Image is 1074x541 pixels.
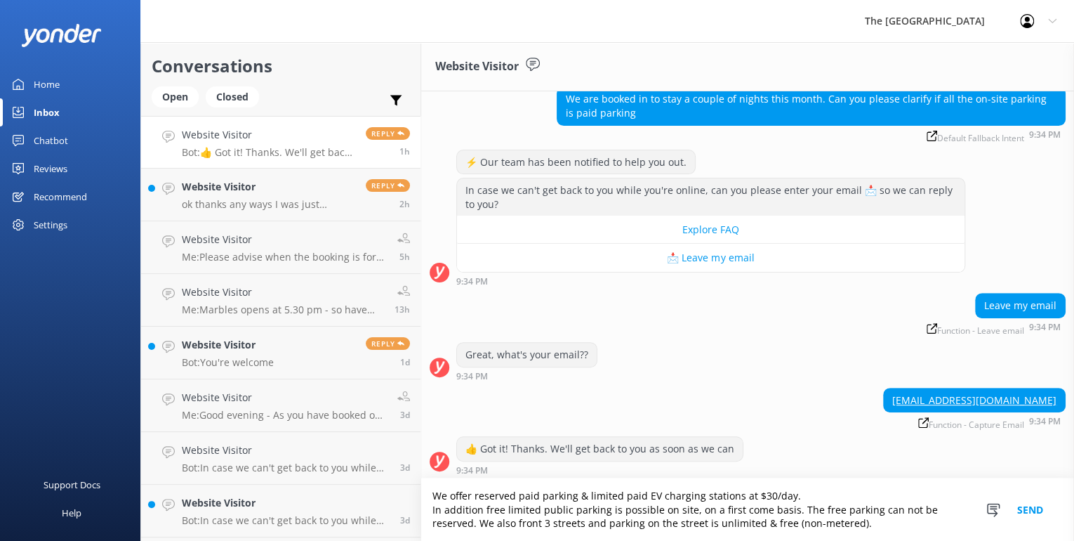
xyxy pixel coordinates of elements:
strong: 9:34 PM [1029,417,1061,429]
strong: 9:34 PM [456,278,488,286]
div: Closed [206,86,259,107]
p: Bot: In case we can't get back to you while you're online, can you please enter your email 📩 so w... [182,462,390,474]
div: Settings [34,211,67,239]
a: Website VisitorBot:👍 Got it! Thanks. We'll get back to you as soon as we canReply1h [141,116,420,169]
span: Reply [366,127,410,140]
span: Reply [366,337,410,350]
div: Sep 06 2025 09:34pm (UTC +12:00) Pacific/Auckland [557,129,1066,143]
div: Leave my email [976,294,1065,318]
div: ⚡ Our team has been notified to help you out. [457,150,695,174]
div: We are booked in to stay a couple of nights this month. Can you please clarify if all the on-site... [557,87,1065,124]
div: Sep 06 2025 09:34pm (UTC +12:00) Pacific/Auckland [456,371,597,381]
a: Website VisitorBot:In case we can't get back to you while you're online, can you please enter you... [141,432,420,485]
button: Explore FAQ [457,216,964,244]
span: Sep 06 2025 05:19pm (UTC +12:00) Pacific/Auckland [399,251,410,263]
p: Me: Please advise when the booking is for and what name was it booked under? [182,251,387,263]
div: Inbox [34,98,60,126]
textarea: We offer reserved paid parking & limited paid EV charging stations at $30/day. In addition free l... [421,478,1074,541]
span: Function - Leave email [927,323,1024,335]
div: Reviews [34,155,67,183]
div: Great, what's your email?? [457,343,597,367]
a: Open [152,89,206,104]
div: Open [152,86,199,107]
span: Sep 03 2025 03:52pm (UTC +12:00) Pacific/Auckland [400,514,410,526]
h4: Website Visitor [182,337,274,353]
h4: Website Visitor [182,179,355,195]
h4: Website Visitor [182,285,384,300]
img: yonder-white-logo.png [21,24,102,47]
p: Bot: 👍 Got it! Thanks. We'll get back to you as soon as we can [182,146,355,159]
strong: 9:34 PM [456,372,488,381]
a: Website VisitorMe:Marbles opens at 5.30 pm - so have booked your table for 5.30pm13h [141,274,420,327]
div: Recommend [34,183,87,211]
span: Sep 06 2025 08:41pm (UTC +12:00) Pacific/Auckland [399,198,410,210]
p: Bot: You're welcome [182,356,274,369]
a: Website VisitorMe:Good evening - As you have booked on a 3rd party booking site you will have to ... [141,379,420,432]
strong: 9:34 PM [1029,323,1061,335]
a: Closed [206,89,266,104]
span: Reply [366,179,410,192]
h4: Website Visitor [182,390,387,405]
div: Sep 06 2025 09:34pm (UTC +12:00) Pacific/Auckland [883,416,1066,429]
span: Default Fallback Intent [927,131,1024,143]
span: Sep 03 2025 08:36pm (UTC +12:00) Pacific/Auckland [400,462,410,474]
span: Sep 06 2025 09:26am (UTC +12:00) Pacific/Auckland [395,304,410,315]
a: Website VisitorBot:In case we can't get back to you while you're online, can you please enter you... [141,485,420,537]
a: [EMAIL_ADDRESS][DOMAIN_NAME] [892,393,1056,407]
div: In case we can't get back to you while you're online, can you please enter your email 📩 so we can... [457,178,964,216]
span: Sep 05 2025 07:32pm (UTC +12:00) Pacific/Auckland [400,356,410,368]
p: ok thanks any ways I was just curious thanks !! [182,198,355,211]
strong: 9:34 PM [1029,131,1061,143]
button: 📩 Leave my email [457,244,964,272]
div: Sep 06 2025 09:34pm (UTC +12:00) Pacific/Auckland [922,322,1066,335]
div: 👍 Got it! Thanks. We'll get back to you as soon as we can [457,437,743,461]
h4: Website Visitor [182,495,390,511]
span: Sep 03 2025 09:48pm (UTC +12:00) Pacific/Auckland [400,409,410,421]
div: Sep 06 2025 09:34pm (UTC +12:00) Pacific/Auckland [456,276,965,286]
a: Website VisitorBot:You're welcomeReply1d [141,327,420,379]
h2: Conversations [152,53,410,79]
h4: Website Visitor [182,232,387,247]
button: Send [1004,478,1056,541]
div: Home [34,70,60,98]
h4: Website Visitor [182,443,390,458]
p: Me: Good evening - As you have booked on a 3rd party booking site you will have to modify your re... [182,409,387,422]
div: Chatbot [34,126,68,155]
div: Help [62,499,81,527]
h4: Website Visitor [182,127,355,143]
span: Sep 06 2025 09:34pm (UTC +12:00) Pacific/Auckland [399,145,410,157]
p: Bot: In case we can't get back to you while you're online, can you please enter your email 📩 so w... [182,514,390,527]
h3: Website Visitor [435,58,519,76]
div: Support Docs [44,471,100,499]
strong: 9:34 PM [456,467,488,475]
a: Website VisitorMe:Please advise when the booking is for and what name was it booked under?5h [141,221,420,274]
a: Website Visitorok thanks any ways I was just curious thanks !!Reply2h [141,169,420,221]
div: Sep 06 2025 09:34pm (UTC +12:00) Pacific/Auckland [456,465,743,475]
p: Me: Marbles opens at 5.30 pm - so have booked your table for 5.30pm [182,304,384,316]
span: Function - Capture Email [918,417,1024,429]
